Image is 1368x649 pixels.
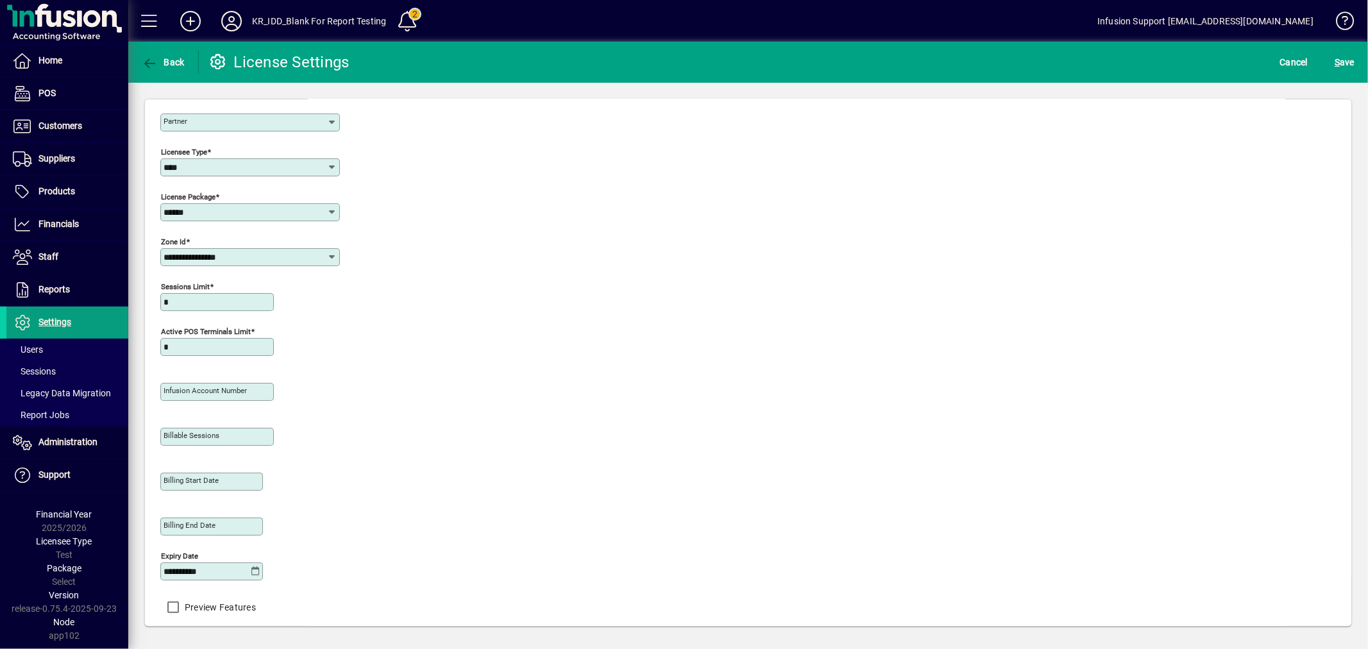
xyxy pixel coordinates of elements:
[6,78,128,110] a: POS
[1277,51,1312,74] button: Cancel
[47,563,81,573] span: Package
[13,410,69,420] span: Report Jobs
[13,344,43,355] span: Users
[128,51,199,74] app-page-header-button: Back
[252,11,386,31] div: KR_IDD_Blank For Report Testing
[38,284,70,294] span: Reports
[6,339,128,360] a: Users
[161,192,215,201] mat-label: License Package
[1335,52,1355,72] span: ave
[38,469,71,480] span: Support
[161,282,210,291] mat-label: Sessions Limit
[37,536,92,546] span: Licensee Type
[161,327,251,336] mat-label: Active POS Terminals Limit
[6,110,128,142] a: Customers
[6,241,128,273] a: Staff
[6,208,128,240] a: Financials
[6,382,128,404] a: Legacy Data Migration
[38,251,58,262] span: Staff
[6,45,128,77] a: Home
[38,186,75,196] span: Products
[6,176,128,208] a: Products
[6,426,128,459] a: Administration
[6,360,128,382] a: Sessions
[54,617,75,627] span: Node
[13,366,56,376] span: Sessions
[6,143,128,175] a: Suppliers
[164,386,247,395] mat-label: Infusion account number
[164,117,187,126] mat-label: Partner
[38,55,62,65] span: Home
[6,274,128,306] a: Reports
[161,552,198,560] mat-label: Expiry date
[38,121,82,131] span: Customers
[1326,3,1352,44] a: Knowledge Base
[38,153,75,164] span: Suppliers
[1335,57,1340,67] span: S
[211,10,252,33] button: Profile
[37,509,92,519] span: Financial Year
[142,57,185,67] span: Back
[38,437,97,447] span: Administration
[161,147,207,156] mat-label: Licensee Type
[6,404,128,426] a: Report Jobs
[1280,52,1308,72] span: Cancel
[139,51,188,74] button: Back
[208,52,350,72] div: License Settings
[170,10,211,33] button: Add
[13,388,111,398] span: Legacy Data Migration
[161,237,186,246] mat-label: Zone Id
[38,88,56,98] span: POS
[164,431,219,440] mat-label: Billable sessions
[38,317,71,327] span: Settings
[182,601,256,614] label: Preview Features
[6,459,128,491] a: Support
[49,590,80,600] span: Version
[1097,11,1313,31] div: Infusion Support [EMAIL_ADDRESS][DOMAIN_NAME]
[1331,51,1358,74] button: Save
[164,521,215,530] mat-label: Billing end date
[164,476,219,485] mat-label: Billing start date
[38,219,79,229] span: Financials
